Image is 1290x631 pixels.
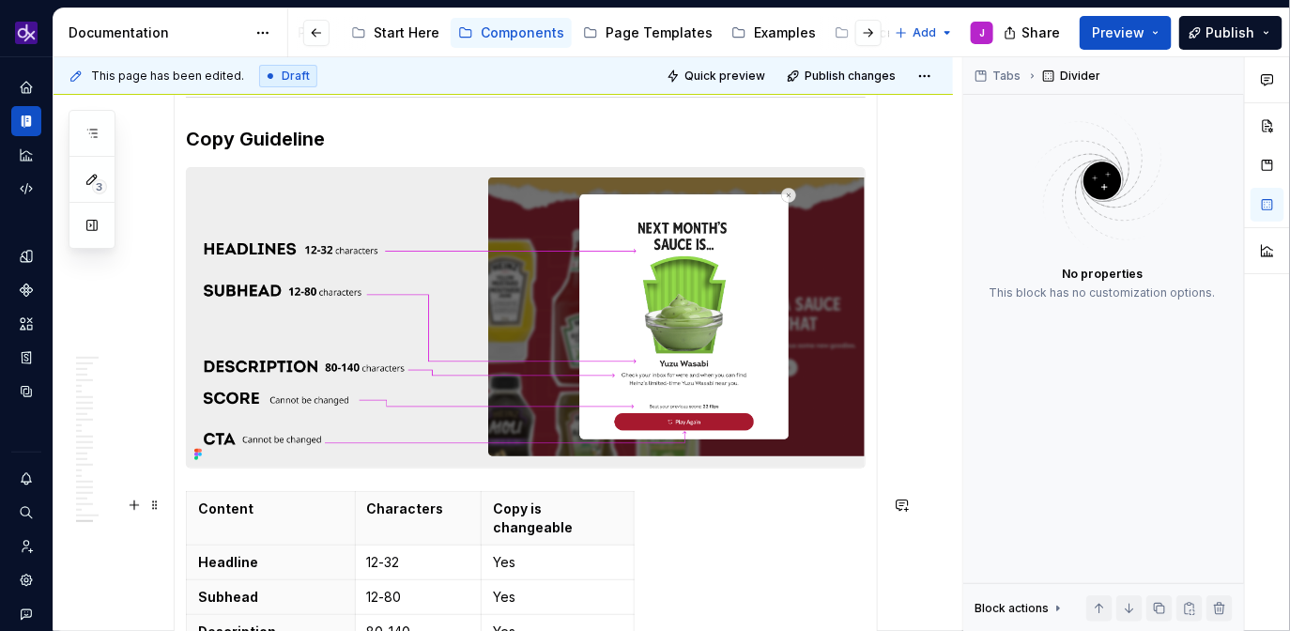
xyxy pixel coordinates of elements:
a: Components [451,18,572,48]
button: Preview [1080,16,1172,50]
p: Characters [367,500,470,518]
img: 0784b2da-6f85-42e6-8793-4468946223dc.png [15,22,38,44]
a: Settings [11,565,41,595]
button: Publish changes [781,63,904,89]
button: Publish [1179,16,1282,50]
p: Content [198,500,344,518]
a: Code automation [11,174,41,204]
button: Tabs [969,63,1029,89]
a: Analytics [11,140,41,170]
a: Examples [724,18,823,48]
a: Components [11,275,41,305]
p: Copy is changeable [493,500,622,537]
button: Quick preview [661,63,774,89]
div: Examples [754,23,816,42]
p: Headline [198,553,344,572]
span: Add [913,25,936,40]
p: Yes [493,553,622,572]
div: J [979,25,985,40]
a: Data sources [11,377,41,407]
a: Home [11,72,41,102]
div: This block has no customization options. [990,285,1216,300]
div: No properties [1062,267,1143,282]
a: Documentation [11,106,41,136]
span: Preview [1092,23,1144,42]
img: d78e770d-8a50-40bf-9a8f-03e9c18385c3.png [187,168,865,468]
span: Publish changes [805,69,896,84]
span: Draft [282,69,310,84]
span: Tabs [992,69,1021,84]
span: Share [1021,23,1060,42]
span: Publish [1206,23,1255,42]
div: Documentation [69,23,246,42]
p: Subhead [198,588,344,607]
h3: Copy Guideline [186,126,866,152]
button: Search ⌘K [11,498,41,528]
p: 12-80 [367,588,470,607]
span: This page has been edited. [91,69,244,84]
div: Page tree [147,14,733,52]
button: Contact support [11,599,41,629]
div: Start Here [374,23,439,42]
a: Assets [11,309,41,339]
button: Notifications [11,464,41,494]
div: Page Templates [606,23,713,42]
a: Start Here [344,18,447,48]
a: Page Templates [576,18,720,48]
button: Share [994,16,1072,50]
div: Block actions [975,595,1066,622]
div: Components [481,23,564,42]
a: Invite team [11,531,41,562]
a: Design tokens [11,241,41,271]
button: Add [889,20,960,46]
a: Storybook stories [11,343,41,373]
p: 12-32 [367,553,470,572]
p: Yes [493,588,622,607]
span: Quick preview [684,69,765,84]
span: 3 [92,179,107,194]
